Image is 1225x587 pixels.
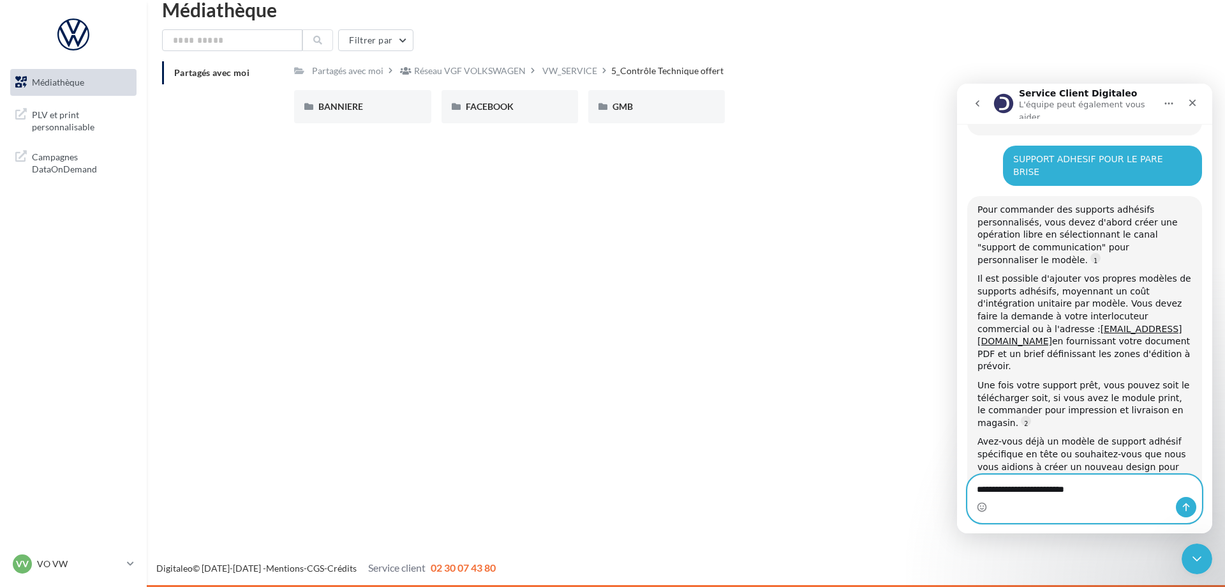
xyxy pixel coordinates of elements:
a: Mentions [266,563,304,574]
span: FACEBOOK [466,101,514,112]
span: GMB [612,101,633,112]
span: VV [16,558,29,570]
span: PLV et print personnalisable [32,106,131,133]
a: Crédits [327,563,357,574]
iframe: Intercom live chat [1182,544,1212,574]
div: VW_SERVICE [542,65,597,77]
a: VV VO VW [10,552,137,576]
iframe: Intercom live chat [957,84,1212,533]
a: Digitaleo [156,563,193,574]
span: © [DATE]-[DATE] - - - [156,563,496,574]
a: PLV et print personnalisable [8,101,139,139]
p: VO VW [37,558,122,570]
span: 02 30 07 43 80 [431,561,496,574]
span: Médiathèque [32,77,84,88]
a: CGS [307,563,324,574]
a: Médiathèque [8,69,139,96]
span: BANNIERE [318,101,363,112]
div: Réseau VGF VOLKSWAGEN [414,65,526,77]
span: Service client [368,561,426,574]
div: Partagés avec moi [312,65,383,77]
div: 5_Contrôle Technique offert [611,65,724,77]
span: Partagés avec moi [174,67,249,78]
span: Campagnes DataOnDemand [32,148,131,176]
button: Filtrer par [338,29,413,51]
a: Campagnes DataOnDemand [8,143,139,181]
